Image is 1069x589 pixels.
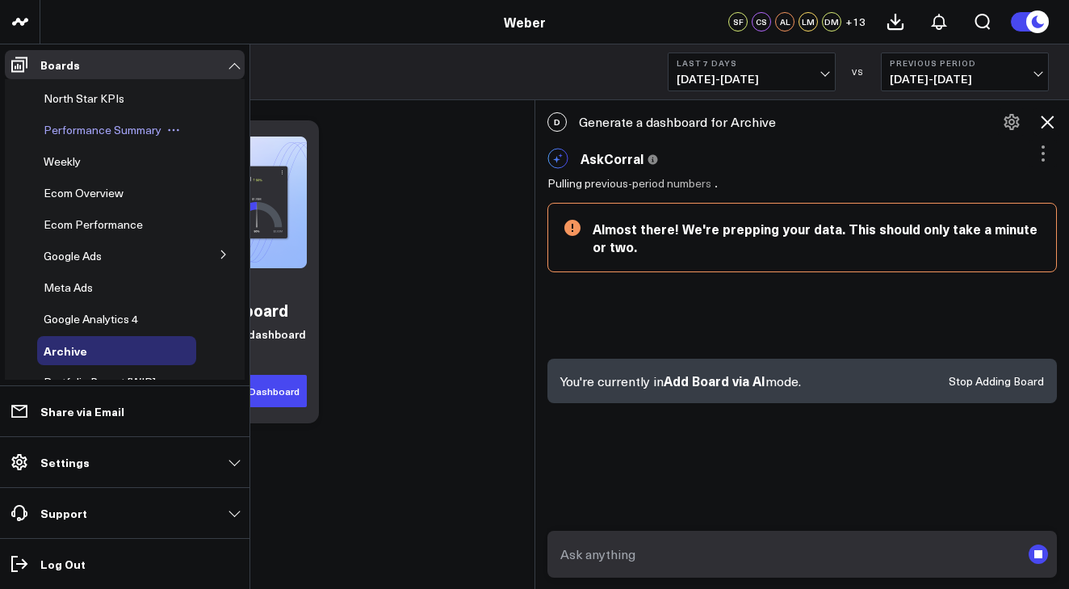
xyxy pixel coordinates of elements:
p: Support [40,507,87,520]
b: Last 7 Days [677,58,827,68]
a: Portfolio Report [WIP] [44,376,156,389]
button: +13 [845,12,866,32]
p: Log Out [40,557,86,570]
div: Generate a dashboard for Archive [535,104,1069,140]
span: Archive [44,343,87,359]
span: North Star KPIs [44,90,124,106]
div: LM [799,12,818,32]
p: Boards [40,58,80,71]
span: AskCorral [581,149,643,167]
a: Weekly [44,155,81,168]
a: Weber [504,13,546,31]
a: Ecom Overview [44,187,124,200]
button: Stop Adding Board [949,376,1044,387]
span: Google Analytics 4 [44,311,138,326]
div: Pulling previous-period numbers [547,177,728,190]
p: Settings [40,456,90,469]
span: [DATE] - [DATE] [677,73,827,86]
span: Meta Ads [44,280,93,295]
a: Google Ads [44,250,102,263]
span: Add Board via AI [664,372,765,389]
b: Previous Period [890,58,1040,68]
p: You're currently in mode. [560,372,801,390]
div: Almost there! We're prepping your data. This should only take a minute or two. [593,220,1040,255]
button: Generate Dashboard [195,375,307,407]
a: Log Out [5,549,245,578]
a: Google Analytics 4 [44,313,138,326]
div: AL [775,12,794,32]
span: Ecom Performance [44,217,143,232]
p: Share via Email [40,405,124,418]
span: + 13 [845,16,866,27]
button: Previous Period[DATE]-[DATE] [881,53,1049,91]
div: SF [728,12,748,32]
span: [DATE] - [DATE] [890,73,1040,86]
span: Performance Summary [44,122,161,137]
a: North Star KPIs [44,92,124,105]
button: Last 7 Days[DATE]-[DATE] [668,53,836,91]
span: D [547,112,567,132]
div: DM [822,12,841,32]
div: VS [844,67,873,77]
a: Archive [44,344,87,357]
span: Weekly [44,154,81,169]
a: Performance Summary [44,124,161,137]
a: Meta Ads [44,281,93,294]
span: Google Ads [44,248,102,263]
span: Ecom Overview [44,185,124,200]
a: Ecom Performance [44,218,143,231]
div: CS [752,12,771,32]
span: Portfolio Report [WIP] [44,374,156,389]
